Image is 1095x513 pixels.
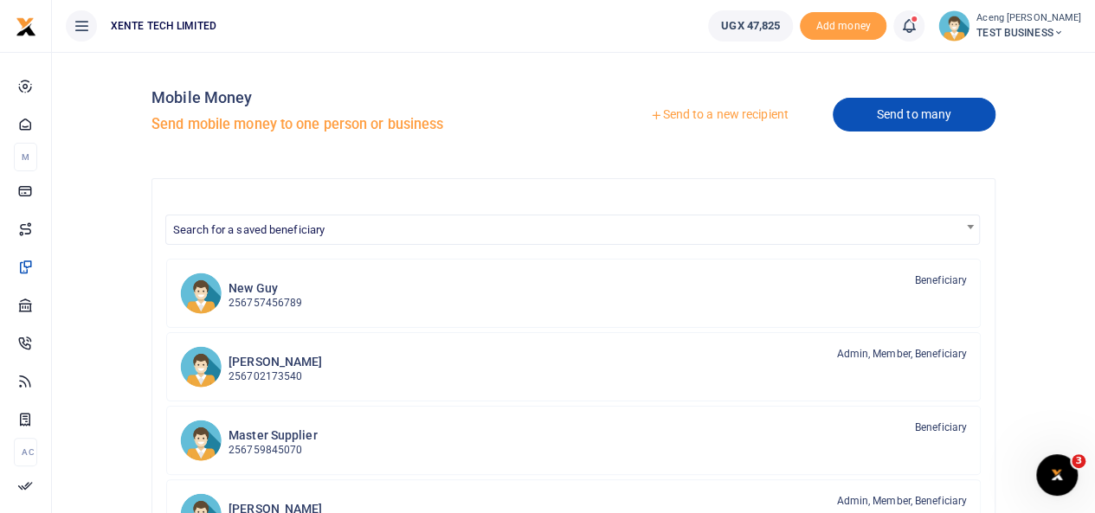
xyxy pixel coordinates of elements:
span: Admin, Member, Beneficiary [836,493,967,509]
li: Ac [14,438,37,466]
img: MS [180,420,222,461]
img: NG [180,273,222,314]
li: M [14,143,37,171]
span: Search for a saved beneficiary [166,215,979,242]
span: Admin, Member, Beneficiary [836,346,967,362]
span: Beneficiary [915,420,967,435]
img: profile-user [938,10,969,42]
h5: Send mobile money to one person or business [151,116,566,133]
a: NG New Guy 256757456789 Beneficiary [166,259,981,328]
img: SB [180,346,222,388]
span: TEST BUSINESS [976,25,1081,41]
p: 256757456789 [229,295,302,311]
a: logo-small logo-large logo-large [16,19,36,32]
a: Send to many [833,98,995,131]
span: Add money [800,12,886,41]
a: Add money [800,18,886,31]
li: Toup your wallet [800,12,886,41]
span: XENTE TECH LIMITED [104,18,223,34]
a: UGX 47,825 [708,10,793,42]
h6: Master Supplier [229,428,318,443]
h4: Mobile Money [151,88,566,107]
p: 256759845070 [229,442,318,458]
a: SB [PERSON_NAME] 256702173540 Admin, Member, Beneficiary [166,332,981,401]
p: 256702173540 [229,369,322,385]
small: Aceng [PERSON_NAME] [976,11,1081,26]
a: MS Master Supplier 256759845070 Beneficiary [166,406,981,475]
h6: [PERSON_NAME] [229,355,322,369]
span: Beneficiary [915,273,967,288]
span: Search for a saved beneficiary [173,223,325,236]
img: logo-small [16,16,36,37]
span: UGX 47,825 [721,17,780,35]
a: Send to a new recipient [606,99,832,131]
span: 3 [1072,454,1085,468]
a: profile-user Aceng [PERSON_NAME] TEST BUSINESS [938,10,1081,42]
h6: New Guy [229,281,302,296]
span: Search for a saved beneficiary [165,215,980,245]
li: Wallet ballance [701,10,800,42]
iframe: Intercom live chat [1036,454,1078,496]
